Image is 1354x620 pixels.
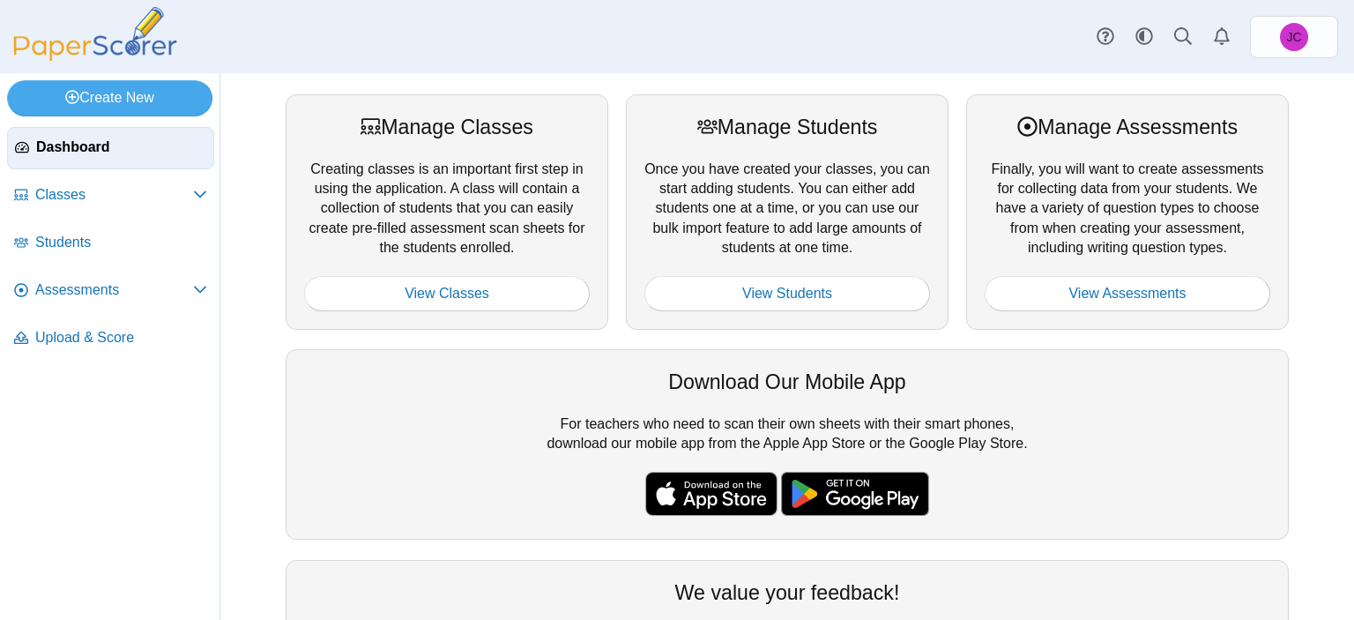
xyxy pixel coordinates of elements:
div: Manage Assessments [985,113,1270,141]
a: Students [7,222,214,265]
a: Upload & Score [7,317,214,360]
div: Once you have created your classes, you can start adding students. You can either add students on... [626,94,949,330]
a: Jennifer Cordon [1250,16,1338,58]
div: We value your feedback! [304,579,1270,607]
span: Classes [35,185,193,205]
span: Dashboard [36,138,206,157]
span: Assessments [35,280,193,300]
span: Jennifer Cordon [1286,31,1301,43]
a: PaperScorer [7,49,183,63]
img: google-play-badge.png [781,472,929,516]
div: Creating classes is an important first step in using the application. A class will contain a coll... [286,94,608,330]
img: apple-store-badge.svg [645,472,777,516]
span: Upload & Score [35,328,207,347]
a: Classes [7,175,214,217]
div: For teachers who need to scan their own sheets with their smart phones, download our mobile app f... [286,349,1289,540]
a: Alerts [1202,18,1241,56]
a: Create New [7,80,212,116]
a: Assessments [7,270,214,312]
div: Manage Classes [304,113,590,141]
a: View Assessments [985,276,1270,311]
div: Manage Students [644,113,930,141]
div: Finally, you will want to create assessments for collecting data from your students. We have a va... [966,94,1289,330]
a: View Students [644,276,930,311]
div: Download Our Mobile App [304,368,1270,396]
span: Jennifer Cordon [1280,23,1308,51]
a: Dashboard [7,127,214,169]
img: PaperScorer [7,7,183,61]
a: View Classes [304,276,590,311]
span: Students [35,233,207,252]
